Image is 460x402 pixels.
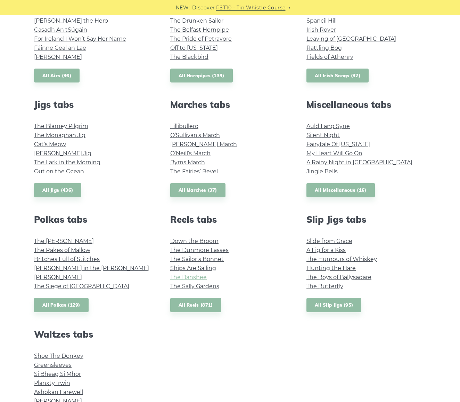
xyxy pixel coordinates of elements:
[170,150,211,157] a: O’Neill’s March
[170,168,218,175] a: The Fairies’ Revel
[34,150,91,157] a: [PERSON_NAME] Jig
[34,168,84,175] a: Out on the Ocean
[306,256,377,262] a: The Humours of Whiskey
[306,69,369,83] a: All Irish Songs (32)
[34,17,108,24] a: [PERSON_NAME] the Hero
[34,54,82,60] a: [PERSON_NAME]
[34,123,88,129] a: The Blarney Pilgrim
[170,45,218,51] a: Off to [US_STATE]
[306,238,352,244] a: Slide from Grace
[170,141,237,148] a: [PERSON_NAME] March
[192,4,215,12] span: Discover
[170,283,219,290] a: The Sally Gardens
[34,371,81,377] a: Si­ Bheag Si­ Mhor
[306,159,412,166] a: A Rainy Night in [GEOGRAPHIC_DATA]
[170,54,208,60] a: The Blackbird
[306,36,396,42] a: Leaving of [GEOGRAPHIC_DATA]
[170,159,205,166] a: Byrns March
[306,265,356,271] a: Hunting the Hare
[306,274,371,281] a: The Boys of Ballysadare
[34,298,89,312] a: All Polkas (129)
[306,141,370,148] a: Fairytale Of [US_STATE]
[306,26,336,33] a: Irish Rover
[306,168,338,175] a: Jingle Bells
[34,183,81,197] a: All Jigs (436)
[170,238,219,244] a: Down the Broom
[170,17,223,24] a: The Drunken Sailor
[34,26,87,33] a: Casadh An tSúgáin
[34,265,149,271] a: [PERSON_NAME] in the [PERSON_NAME]
[34,99,154,110] h2: Jigs tabs
[170,247,229,253] a: The Dunmore Lasses
[34,247,90,253] a: The Rakes of Mallow
[34,69,80,83] a: All Airs (36)
[306,183,375,197] a: All Miscellaneous (16)
[170,274,207,281] a: The Banshee
[306,283,343,290] a: The Butterfly
[170,214,290,225] h2: Reels tabs
[170,298,221,312] a: All Reels (871)
[34,362,72,368] a: Greensleeves
[306,54,353,60] a: Fields of Athenry
[306,298,361,312] a: All Slip Jigs (95)
[306,45,342,51] a: Rattling Bog
[170,256,224,262] a: The Sailor’s Bonnet
[34,141,66,148] a: Cat’s Meow
[306,214,426,225] h2: Slip Jigs tabs
[34,256,100,262] a: Britches Full of Stitches
[306,150,362,157] a: My Heart Will Go On
[170,36,232,42] a: The Pride of Petravore
[34,45,86,51] a: Fáinne Geal an Lae
[216,4,286,12] a: PST10 - Tin Whistle Course
[306,247,346,253] a: A Fig for a Kiss
[34,274,82,281] a: [PERSON_NAME]
[176,4,190,12] span: NEW:
[170,183,225,197] a: All Marches (37)
[34,159,100,166] a: The Lark in the Morning
[34,238,94,244] a: The [PERSON_NAME]
[306,123,350,129] a: Auld Lang Syne
[34,132,85,139] a: The Monaghan Jig
[34,214,154,225] h2: Polkas tabs
[34,329,154,340] h2: Waltzes tabs
[170,265,216,271] a: Ships Are Sailing
[306,99,426,110] h2: Miscellaneous tabs
[34,380,70,386] a: Planxty Irwin
[34,353,83,359] a: Shoe The Donkey
[34,389,83,395] a: Ashokan Farewell
[170,69,233,83] a: All Hornpipes (139)
[306,17,337,24] a: Spancil Hill
[170,132,220,139] a: O’Sullivan’s March
[306,132,340,139] a: Silent Night
[170,99,290,110] h2: Marches tabs
[34,283,129,290] a: The Siege of [GEOGRAPHIC_DATA]
[34,36,126,42] a: For Ireland I Won’t Say Her Name
[170,26,229,33] a: The Belfast Hornpipe
[170,123,198,129] a: Lillibullero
